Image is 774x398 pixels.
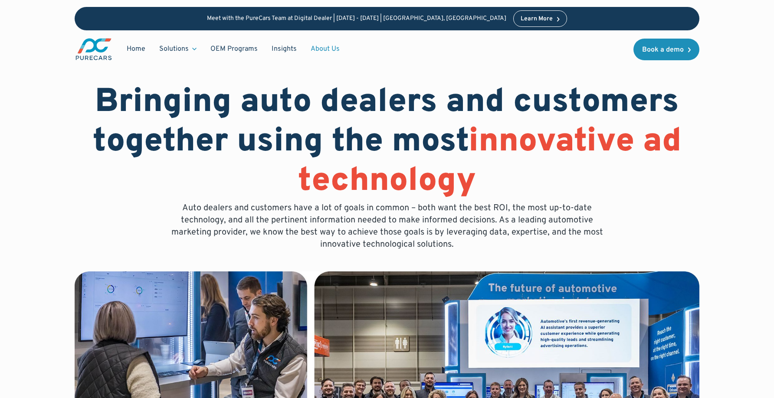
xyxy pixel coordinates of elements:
[75,37,113,61] img: purecars logo
[165,202,609,251] p: Auto dealers and customers have a lot of goals in common – both want the best ROI, the most up-to...
[159,44,189,54] div: Solutions
[152,41,203,57] div: Solutions
[207,15,506,23] p: Meet with the PureCars Team at Digital Dealer | [DATE] - [DATE] | [GEOGRAPHIC_DATA], [GEOGRAPHIC_...
[265,41,304,57] a: Insights
[633,39,699,60] a: Book a demo
[298,121,682,202] span: innovative ad technology
[521,16,553,22] div: Learn More
[75,37,113,61] a: main
[203,41,265,57] a: OEM Programs
[120,41,152,57] a: Home
[642,46,684,53] div: Book a demo
[513,10,567,27] a: Learn More
[75,83,699,202] h1: Bringing auto dealers and customers together using the most
[304,41,347,57] a: About Us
